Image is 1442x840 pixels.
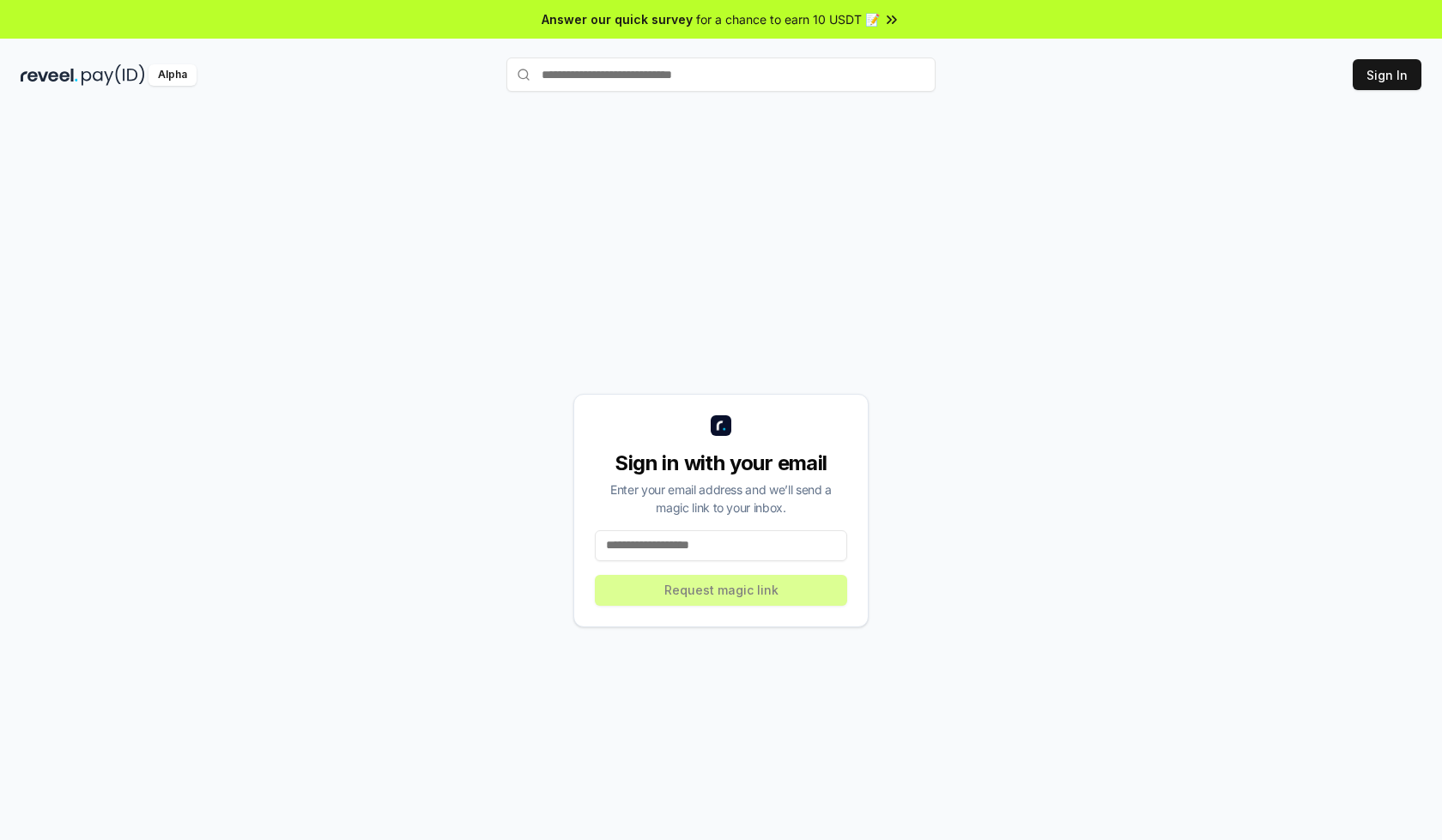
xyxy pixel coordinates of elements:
[595,480,847,517] div: Enter your email address and we’ll send a magic link to your inbox.
[1353,59,1421,90] button: Sign In
[21,64,78,86] img: reveel_dark
[148,64,197,86] div: Alpha
[696,10,880,28] span: for a chance to earn 10 USDT 📝
[595,450,847,477] div: Sign in with your email
[711,415,731,436] img: logo_small
[82,64,145,86] img: pay_id
[542,10,693,28] span: Answer our quick survey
